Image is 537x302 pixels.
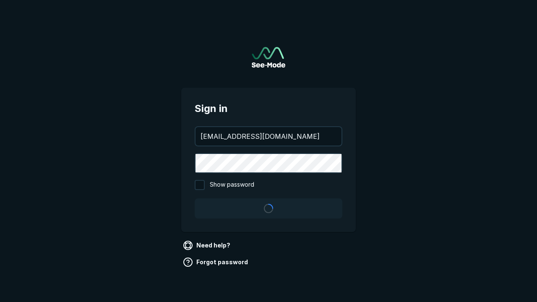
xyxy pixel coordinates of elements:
a: Need help? [181,239,234,252]
input: your@email.com [196,127,341,146]
span: Show password [210,180,254,190]
img: See-Mode Logo [252,47,285,68]
a: Go to sign in [252,47,285,68]
a: Forgot password [181,255,251,269]
span: Sign in [195,101,342,116]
